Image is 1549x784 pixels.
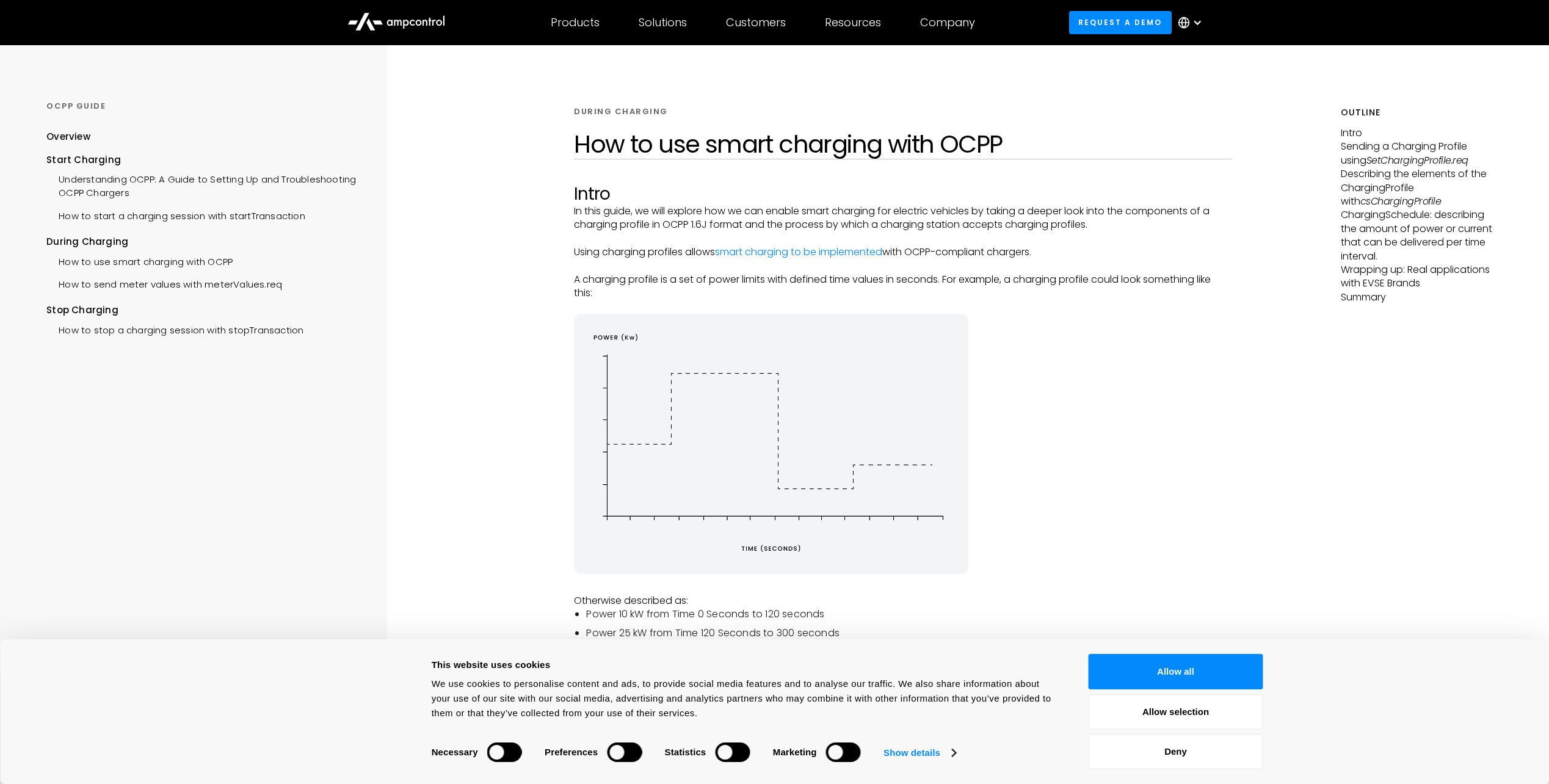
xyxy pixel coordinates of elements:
[46,318,303,340] a: How to stop a charging session with stopTransaction
[432,747,478,757] strong: Necessary
[574,259,1231,272] p: ‍
[46,167,356,203] a: Understanding OCPP: A Guide to Setting Up and Troubleshooting OCPP Chargers
[1089,734,1263,769] button: Deny
[726,16,786,29] div: Customers
[1341,208,1503,263] p: ChargingSchedule: describing the amount of power or current that can be delivered per time interval.
[639,16,687,29] div: Solutions
[574,106,668,117] div: DURING CHARGING
[551,16,600,29] div: Products
[574,245,1231,259] p: Using charging profiles allows with OCPP-compliant chargers.
[46,235,356,249] div: During Charging
[665,747,706,757] strong: Statistics
[46,101,356,112] div: OCPP GUIDE
[46,130,90,153] a: Overview
[1341,263,1503,291] p: Wrapping up: Real applications with EVSE Brands
[1366,153,1468,167] em: SetChargingProfile.req
[1341,140,1503,167] p: Sending a Charging Profile using
[1089,694,1263,730] button: Allow selection
[46,303,356,317] div: Stop Charging
[1341,167,1503,208] p: Describing the elements of the ChargingProfile with
[432,677,1061,720] div: We use cookies to personalise content and ads, to provide social media features and to analyse ou...
[574,314,968,574] img: energy diagram
[920,16,975,29] div: Company
[574,273,1231,300] p: A charging profile is a set of power limits with defined time values in seconds. For example, a c...
[1341,126,1503,140] p: Intro
[574,205,1231,232] p: In this guide, we will explore how we can enable smart charging for electric vehicles by taking a...
[825,16,881,29] div: Resources
[586,608,1231,621] li: Power 10 kW from Time 0 Seconds to 120 seconds
[46,203,305,226] a: How to start a charging session with startTransaction
[46,272,282,294] a: How to send meter values with meterValues.req
[432,658,1061,672] div: This website uses cookies
[574,129,1231,159] h1: How to use smart charging with OCPP
[46,153,356,167] div: Start Charging
[1089,654,1263,689] button: Allow all
[574,184,1231,205] h2: Intro
[586,626,1231,640] li: Power 25 kW from Time 120 Seconds to 300 seconds
[574,580,1231,593] p: ‍
[883,744,956,762] a: Show details
[46,249,233,272] a: How to use smart charging with OCPP
[1069,11,1172,34] a: Request a demo
[1341,291,1503,304] p: Summary
[431,737,432,738] legend: Consent Selection
[574,232,1231,245] p: ‍
[574,300,1231,314] p: ‍
[545,747,598,757] strong: Preferences
[1360,194,1442,208] em: csChargingProfile
[773,747,817,757] strong: Marketing
[46,130,90,143] div: Overview
[715,245,882,259] a: smart charging to be implemented
[1341,106,1503,119] h5: Outline
[574,594,1231,608] p: Otherwise described as:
